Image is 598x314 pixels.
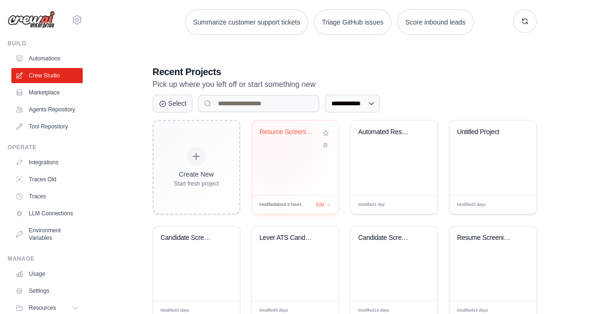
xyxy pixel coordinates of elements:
[174,180,219,187] div: Start fresh project
[8,11,55,29] img: Logo
[153,78,537,91] p: Pick up where you left off or start something new
[11,85,83,100] a: Marketplace
[260,234,317,242] div: Lever ATS Candidate Search & Extraction
[397,9,474,35] button: Score inbound leads
[513,307,521,314] span: Edit
[321,140,331,150] button: Delete project
[314,9,391,35] button: Triage GitHub issues
[321,128,331,138] button: Add to favorites
[11,283,83,298] a: Settings
[161,307,190,314] span: Modified 3 days
[11,266,83,281] a: Usage
[8,40,83,47] div: Build
[11,189,83,204] a: Traces
[11,51,83,66] a: Automations
[11,68,83,83] a: Crew Studio
[174,170,219,179] div: Create New
[358,128,416,136] div: Automated Resume Screening Framework Generator
[513,9,537,33] button: Get new suggestions
[11,155,83,170] a: Integrations
[316,307,324,314] span: Edit
[415,201,423,208] span: Edit
[8,144,83,151] div: Operate
[11,223,83,246] a: Environment Variables
[457,234,514,242] div: Resume Screening Automation
[11,119,83,134] a: Tool Repository
[217,307,225,314] span: Edit
[29,304,56,312] span: Resources
[358,202,385,208] span: Modified 1 day
[415,307,423,314] span: Edit
[8,255,83,263] div: Manage
[457,202,486,208] span: Modified 3 days
[11,206,83,221] a: LLM Connections
[260,202,302,208] span: Modified about 3 hours
[316,201,324,208] span: Edit
[11,172,83,187] a: Traces Old
[153,94,193,112] button: Select
[153,65,537,78] h3: Recent Projects
[457,307,488,314] span: Modified 14 days
[260,128,317,136] div: Resume Screening and Evaluation System
[513,201,521,208] span: Edit
[260,307,288,314] span: Modified 5 days
[457,128,514,136] div: Untitled Project
[185,9,308,35] button: Summarize customer support tickets
[358,234,416,242] div: Candidate Screening Automation
[11,102,83,117] a: Agents Repository
[161,234,218,242] div: Candidate Screening & Stack Ranking System
[358,307,390,314] span: Modified 14 days
[551,269,598,314] iframe: Chat Widget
